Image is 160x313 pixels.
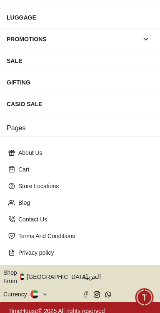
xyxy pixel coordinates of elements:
p: Cart [18,165,148,174]
p: About Us [18,149,148,157]
a: Facebook [82,291,89,298]
div: CASIO SALE [7,97,153,112]
p: Privacy policy [18,248,148,257]
button: Shop From[GEOGRAPHIC_DATA] [3,268,94,285]
img: United Arab Emirates [20,273,24,280]
div: PROMOTIONS [7,32,138,47]
span: العربية [82,272,157,282]
div: GIFTING [7,75,153,90]
a: Whatsapp [105,291,111,298]
p: Store Locations [18,182,148,190]
button: العربية [82,268,157,285]
div: Chat Widget [135,288,154,307]
div: SALE [7,53,153,68]
p: Blog [18,199,148,207]
p: Terms And Conditions [18,232,148,240]
p: Contact Us [18,215,148,224]
div: LUGGAGE [7,10,153,25]
div: Currency [3,290,30,298]
a: Instagram [94,291,100,298]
